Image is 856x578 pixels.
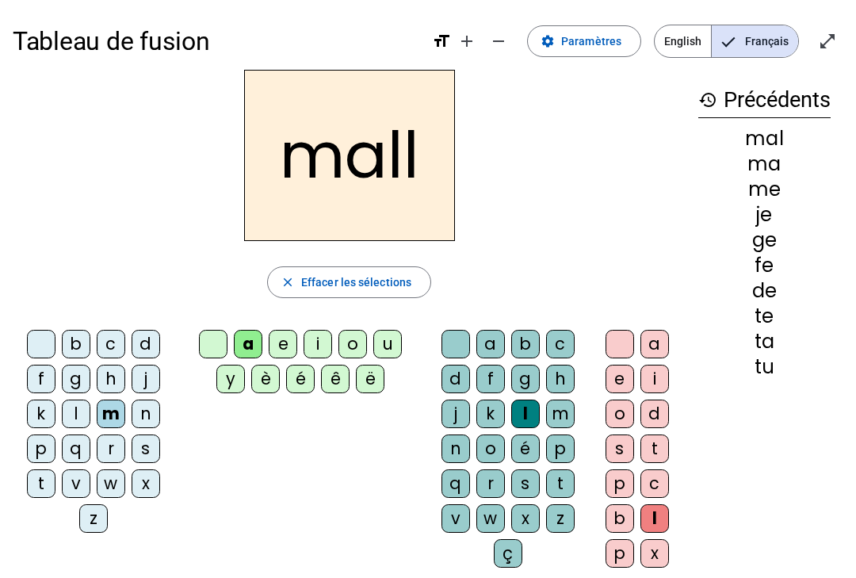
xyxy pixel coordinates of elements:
[13,16,419,67] h1: Tableau de fusion
[97,330,125,358] div: c
[281,275,295,289] mat-icon: close
[546,365,575,393] div: h
[489,32,508,51] mat-icon: remove
[640,400,669,428] div: d
[546,400,575,428] div: m
[304,330,332,358] div: i
[640,330,669,358] div: a
[132,434,160,463] div: s
[698,155,831,174] div: ma
[476,469,505,498] div: r
[62,469,90,498] div: v
[441,504,470,533] div: v
[546,330,575,358] div: c
[698,358,831,377] div: tu
[269,330,297,358] div: e
[62,365,90,393] div: g
[606,365,634,393] div: e
[698,231,831,250] div: ge
[511,469,540,498] div: s
[698,256,831,275] div: fe
[476,504,505,533] div: w
[132,365,160,393] div: j
[27,400,55,428] div: k
[286,365,315,393] div: é
[62,434,90,463] div: q
[640,539,669,568] div: x
[546,504,575,533] div: z
[267,266,431,298] button: Effacer les sélections
[216,365,245,393] div: y
[494,539,522,568] div: ç
[97,365,125,393] div: h
[132,330,160,358] div: d
[27,434,55,463] div: p
[640,434,669,463] div: t
[62,400,90,428] div: l
[561,32,621,51] span: Paramètres
[640,469,669,498] div: c
[476,434,505,463] div: o
[654,25,799,58] mat-button-toggle-group: Language selection
[606,434,634,463] div: s
[698,129,831,148] div: mal
[373,330,402,358] div: u
[546,469,575,498] div: t
[606,469,634,498] div: p
[640,504,669,533] div: l
[251,365,280,393] div: è
[640,365,669,393] div: i
[97,400,125,428] div: m
[79,504,108,533] div: z
[606,539,634,568] div: p
[244,70,455,241] h2: mall
[511,330,540,358] div: b
[818,32,837,51] mat-icon: open_in_full
[712,25,798,57] span: Français
[27,469,55,498] div: t
[655,25,711,57] span: English
[356,365,384,393] div: ë
[441,469,470,498] div: q
[511,434,540,463] div: é
[441,365,470,393] div: d
[476,330,505,358] div: a
[432,32,451,51] mat-icon: format_size
[546,434,575,463] div: p
[451,25,483,57] button: Augmenter la taille de la police
[62,330,90,358] div: b
[698,180,831,199] div: me
[476,400,505,428] div: k
[606,504,634,533] div: b
[698,307,831,326] div: te
[698,90,717,109] mat-icon: history
[441,400,470,428] div: j
[698,332,831,351] div: ta
[441,434,470,463] div: n
[234,330,262,358] div: a
[476,365,505,393] div: f
[301,273,411,292] span: Effacer les sélections
[527,25,641,57] button: Paramètres
[511,400,540,428] div: l
[606,400,634,428] div: o
[511,365,540,393] div: g
[27,365,55,393] div: f
[132,400,160,428] div: n
[97,434,125,463] div: r
[321,365,350,393] div: ê
[511,504,540,533] div: x
[338,330,367,358] div: o
[97,469,125,498] div: w
[541,34,555,48] mat-icon: settings
[483,25,514,57] button: Diminuer la taille de la police
[698,205,831,224] div: je
[457,32,476,51] mat-icon: add
[698,281,831,300] div: de
[698,82,831,118] h3: Précédents
[132,469,160,498] div: x
[812,25,843,57] button: Entrer en plein écran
